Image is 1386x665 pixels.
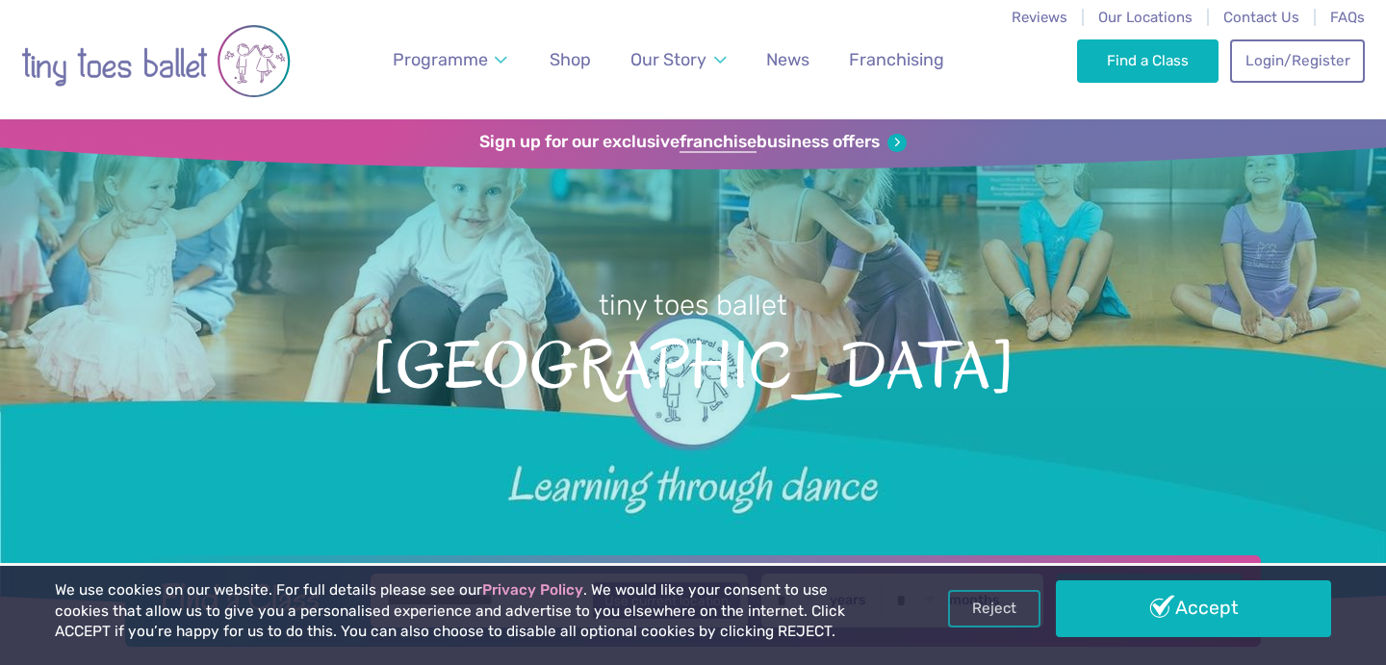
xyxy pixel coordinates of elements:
[479,132,906,153] a: Sign up for our exclusivefranchisebusiness offers
[1330,9,1365,26] a: FAQs
[1230,39,1365,82] a: Login/Register
[55,580,885,643] p: We use cookies on our website. For full details please see our . We would like your consent to us...
[766,49,809,69] span: News
[599,289,787,321] small: tiny toes ballet
[630,49,706,69] span: Our Story
[757,38,818,82] a: News
[849,49,944,69] span: Franchising
[21,13,291,110] img: tiny toes ballet
[622,38,735,82] a: Our Story
[482,581,583,599] a: Privacy Policy
[1098,9,1193,26] a: Our Locations
[393,49,488,69] span: Programme
[34,324,1352,402] span: [GEOGRAPHIC_DATA]
[1077,39,1219,82] a: Find a Class
[840,38,953,82] a: Franchising
[1223,9,1299,26] a: Contact Us
[1012,9,1067,26] a: Reviews
[1056,580,1331,636] a: Accept
[541,38,600,82] a: Shop
[948,590,1040,627] a: Reject
[680,132,757,153] strong: franchise
[550,49,591,69] span: Shop
[384,38,517,82] a: Programme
